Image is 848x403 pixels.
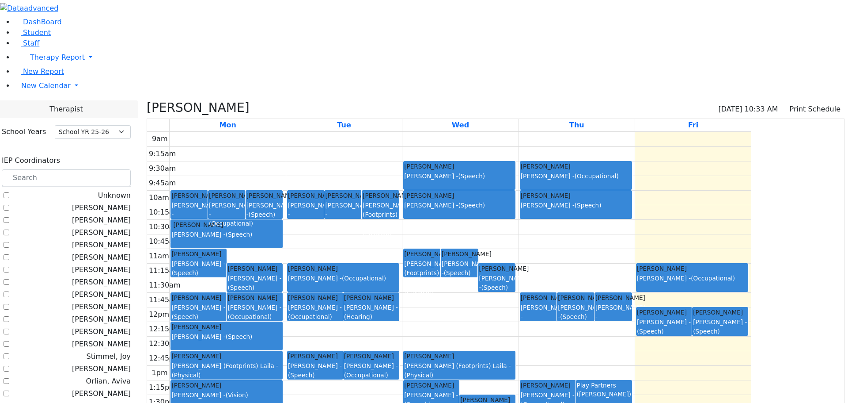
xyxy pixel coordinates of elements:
[577,381,631,390] div: Play Partners
[442,259,477,277] div: [PERSON_NAME] -
[147,295,182,305] div: 11:45am
[147,236,182,247] div: 10:45am
[288,201,324,228] div: [PERSON_NAME] -
[227,264,282,273] div: [PERSON_NAME]
[342,275,386,282] span: (Occupational)
[30,53,85,61] span: Therapy Report
[404,249,440,258] div: [PERSON_NAME]
[335,119,352,131] a: August 26, 2025
[404,288,433,295] span: (Physical)
[481,284,508,291] span: (Speech)
[458,202,485,209] span: (Speech)
[404,162,515,171] div: [PERSON_NAME]
[147,163,178,174] div: 9:30am
[226,333,253,340] span: (Speech)
[171,332,282,341] div: [PERSON_NAME] -
[521,293,556,302] div: [PERSON_NAME]
[637,318,691,336] div: [PERSON_NAME] -
[404,259,440,296] div: [PERSON_NAME] (Footprints) Laila -
[344,303,398,321] div: [PERSON_NAME] -
[147,100,250,115] h3: [PERSON_NAME]
[450,119,471,131] a: August 27, 2025
[14,67,64,76] a: New Report
[171,201,207,228] div: [PERSON_NAME] -
[171,391,282,399] div: [PERSON_NAME] -
[72,326,131,337] label: [PERSON_NAME]
[171,220,282,229] div: [PERSON_NAME]
[691,275,735,282] span: (Occupational)
[637,308,691,317] div: [PERSON_NAME]
[458,173,485,180] span: (Speech)
[325,201,361,228] div: [PERSON_NAME] -
[171,303,226,321] div: [PERSON_NAME] -
[288,274,398,283] div: [PERSON_NAME] -
[404,361,515,380] div: [PERSON_NAME] (Footprints) Laila -
[14,39,39,47] a: Staff
[171,313,198,320] span: (Speech)
[72,314,131,325] label: [PERSON_NAME]
[404,372,433,379] span: (Physical)
[595,322,640,329] span: (Occupational)
[575,202,602,209] span: (Speech)
[288,220,332,227] span: (Occupational)
[72,277,131,288] label: [PERSON_NAME]
[72,215,131,226] label: [PERSON_NAME]
[171,269,198,276] span: (Speech)
[404,191,515,200] div: [PERSON_NAME]
[521,322,565,329] span: (Occupational)
[344,313,372,320] span: (Hearing)
[147,149,178,159] div: 9:15am
[693,308,747,317] div: [PERSON_NAME]
[442,249,477,258] div: [PERSON_NAME]
[363,191,398,200] div: [PERSON_NAME]
[344,352,398,361] div: [PERSON_NAME]
[521,381,575,390] div: [PERSON_NAME]
[147,353,182,364] div: 12:45pm
[171,230,282,239] div: [PERSON_NAME] -
[479,264,515,273] div: [PERSON_NAME]
[23,18,62,26] span: DashBoard
[444,269,471,276] span: (Speech)
[147,324,182,334] div: 12:15pm
[288,264,398,273] div: [PERSON_NAME]
[23,39,39,47] span: Staff
[87,351,131,362] label: Stimmel, Joy
[209,220,253,227] span: (Occupational)
[171,381,282,390] div: [PERSON_NAME]
[404,352,515,361] div: [PERSON_NAME]
[404,201,515,210] div: [PERSON_NAME] -
[227,303,282,321] div: [PERSON_NAME] -
[344,361,398,380] div: [PERSON_NAME] -
[577,390,631,399] div: ([PERSON_NAME])
[2,127,46,137] label: School Years
[171,259,226,277] div: [PERSON_NAME] -
[558,303,594,321] div: [PERSON_NAME] -
[637,274,747,283] div: [PERSON_NAME] -
[227,293,282,302] div: [PERSON_NAME]
[637,328,664,335] span: (Speech)
[171,361,282,380] div: [PERSON_NAME] (Footprints) Laila -
[363,229,392,236] span: (Physical)
[147,382,178,393] div: 1:15pm
[72,289,131,300] label: [PERSON_NAME]
[686,119,700,131] a: August 29, 2025
[227,274,282,292] div: [PERSON_NAME] -
[693,328,720,335] span: (Speech)
[171,191,207,200] div: [PERSON_NAME]
[171,352,282,361] div: [PERSON_NAME]
[72,252,131,263] label: [PERSON_NAME]
[288,352,342,361] div: [PERSON_NAME]
[249,211,276,218] span: (Speech)
[21,81,71,90] span: New Calendar
[147,280,182,291] div: 11:30am
[288,303,342,321] div: [PERSON_NAME] -
[147,309,171,320] div: 12pm
[325,191,361,200] div: [PERSON_NAME]
[568,119,586,131] a: August 28, 2025
[404,172,515,180] div: [PERSON_NAME] -
[288,313,332,320] span: (Occupational)
[246,201,282,219] div: [PERSON_NAME] -
[227,284,254,291] span: (Speech)
[72,364,131,374] label: [PERSON_NAME]
[72,240,131,250] label: [PERSON_NAME]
